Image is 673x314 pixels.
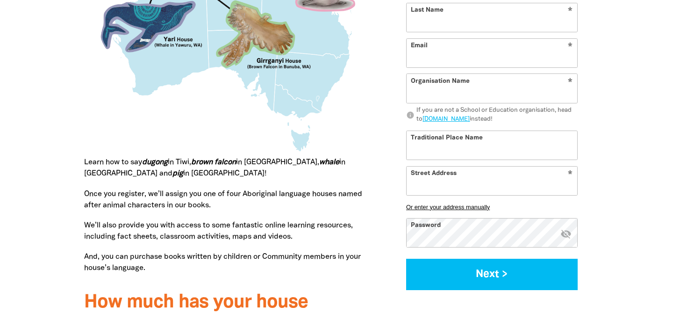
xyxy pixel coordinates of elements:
[416,106,578,124] div: If you are not a School or Education organisation, head to instead!
[406,111,415,120] i: info
[406,204,578,211] button: Or enter your address manually
[422,117,470,123] a: [DOMAIN_NAME]
[84,157,367,179] p: Learn how to say in Tiwi, in [GEOGRAPHIC_DATA], in [GEOGRAPHIC_DATA] and in [GEOGRAPHIC_DATA]!
[406,259,578,290] button: Next >
[560,228,572,241] button: visibility_off
[142,159,168,166] strong: dugong
[172,170,183,177] strong: pig
[84,189,367,211] p: Once you register, we’ll assign you one of four Aboriginal language houses named after animal cha...
[191,159,236,166] em: brown falcon
[84,251,367,274] p: And, you can purchase books written by children or Community members in your house’s language.
[560,228,572,239] i: Hide password
[319,159,339,166] strong: whale
[84,220,367,242] p: We’ll also provide you with access to some fantastic online learning resources, including fact sh...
